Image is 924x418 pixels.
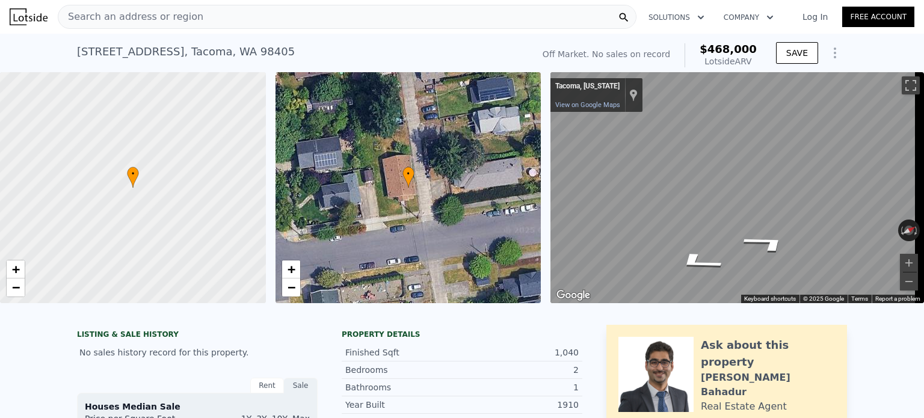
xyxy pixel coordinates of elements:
[543,48,670,60] div: Off Market. No sales on record
[914,220,920,241] button: Rotate clockwise
[550,72,924,303] div: Street View
[875,295,920,302] a: Report a problem
[345,399,462,411] div: Year Built
[284,378,318,393] div: Sale
[402,168,414,179] span: •
[555,82,620,91] div: Tacoma, [US_STATE]
[900,254,918,272] button: Zoom in
[10,8,48,25] img: Lotside
[342,330,582,339] div: Property details
[345,381,462,393] div: Bathrooms
[898,220,905,241] button: Rotate counterclockwise
[553,287,593,303] a: Open this area in Google Maps (opens a new window)
[629,88,638,102] a: Show location on map
[654,247,742,275] path: Go South
[58,10,203,24] span: Search an address or region
[287,262,295,277] span: +
[85,401,310,413] div: Houses Median Sale
[842,7,914,27] a: Free Account
[744,295,796,303] button: Keyboard shortcuts
[127,167,139,188] div: •
[462,381,579,393] div: 1
[282,260,300,278] a: Zoom in
[287,280,295,295] span: −
[12,262,20,277] span: +
[555,101,620,109] a: View on Google Maps
[12,280,20,295] span: −
[851,295,868,302] a: Terms (opens in new tab)
[250,378,284,393] div: Rent
[900,272,918,290] button: Zoom out
[7,260,25,278] a: Zoom in
[345,346,462,358] div: Finished Sqft
[77,330,318,342] div: LISTING & SALE HISTORY
[700,55,757,67] div: Lotside ARV
[462,364,579,376] div: 2
[462,399,579,411] div: 1910
[639,7,714,28] button: Solutions
[776,42,818,64] button: SAVE
[127,168,139,179] span: •
[7,278,25,297] a: Zoom out
[77,342,318,363] div: No sales history record for this property.
[714,7,783,28] button: Company
[282,278,300,297] a: Zoom out
[823,41,847,65] button: Show Options
[462,346,579,358] div: 1,040
[701,399,787,414] div: Real Estate Agent
[898,221,921,239] button: Reset the view
[553,287,593,303] img: Google
[77,43,295,60] div: [STREET_ADDRESS] , Tacoma , WA 98405
[723,229,812,257] path: Go North
[700,43,757,55] span: $468,000
[550,72,924,303] div: Map
[902,76,920,94] button: Toggle fullscreen view
[701,337,835,370] div: Ask about this property
[701,370,835,399] div: [PERSON_NAME] Bahadur
[402,167,414,188] div: •
[345,364,462,376] div: Bedrooms
[803,295,844,302] span: © 2025 Google
[788,11,842,23] a: Log In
